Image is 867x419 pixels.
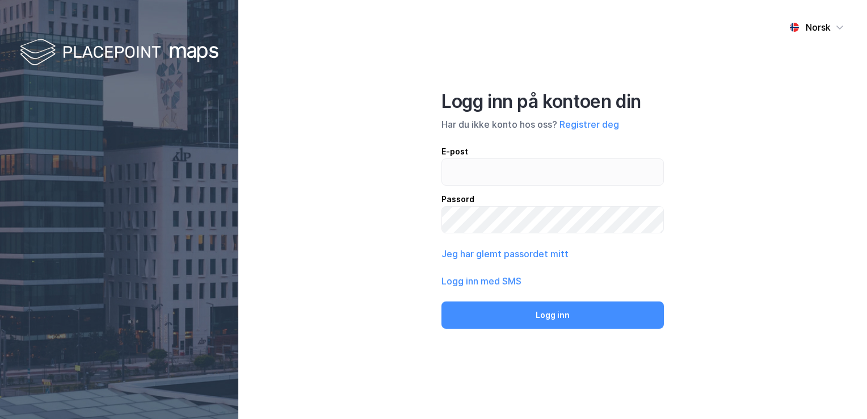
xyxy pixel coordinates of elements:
[441,192,664,206] div: Passord
[441,118,664,131] div: Har du ikke konto hos oss?
[441,145,664,158] div: E-post
[441,90,664,113] div: Logg inn på kontoen din
[20,36,218,70] img: logo-white.f07954bde2210d2a523dddb988cd2aa7.svg
[806,20,831,34] div: Norsk
[810,364,867,419] div: Kontrollprogram for chat
[810,364,867,419] iframe: Chat Widget
[559,118,619,131] button: Registrer deg
[441,274,521,288] button: Logg inn med SMS
[441,247,569,261] button: Jeg har glemt passordet mitt
[441,301,664,329] button: Logg inn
